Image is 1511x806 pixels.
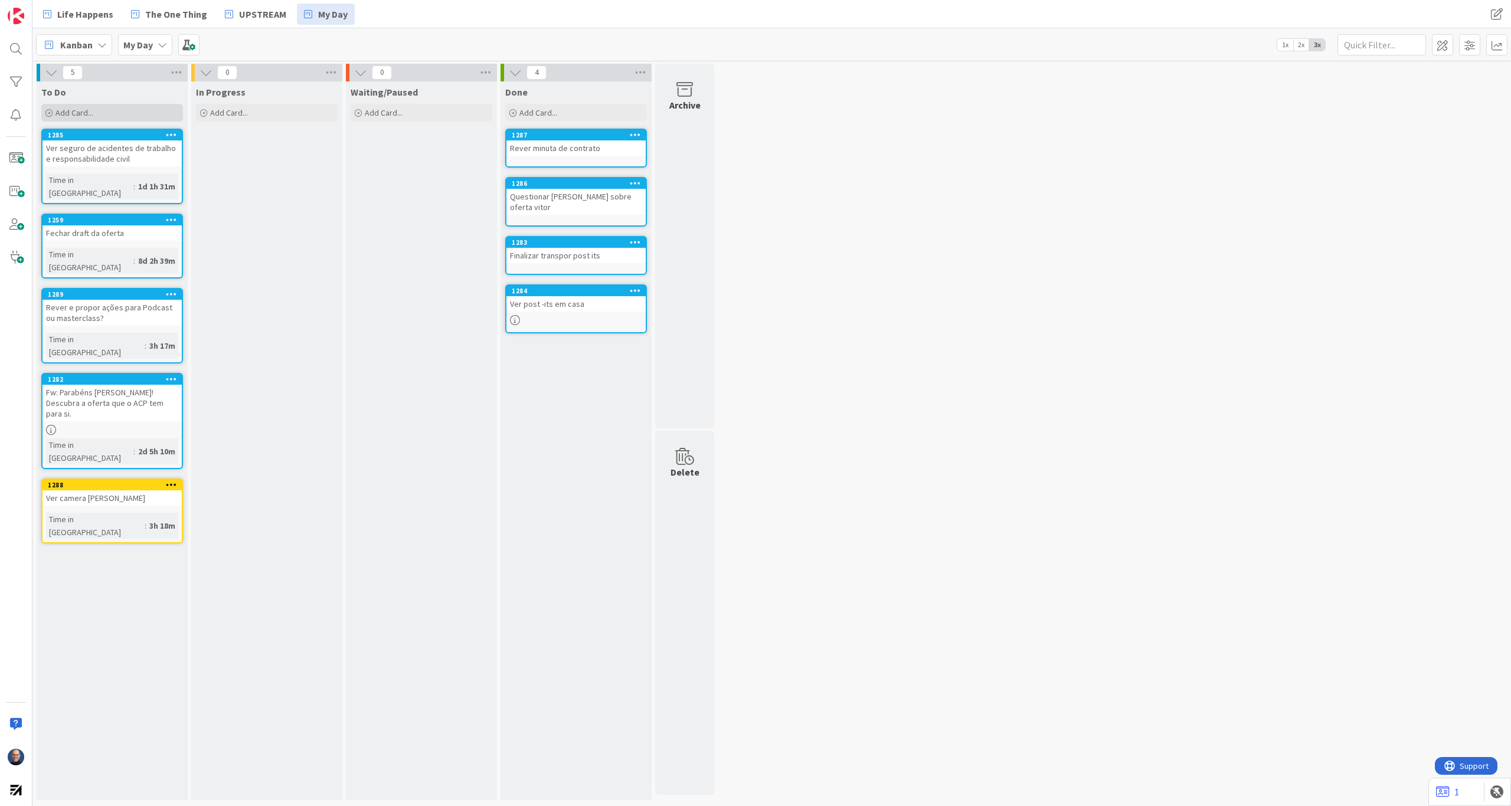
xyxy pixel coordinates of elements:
span: : [133,445,135,458]
div: Questionar [PERSON_NAME] sobre oferta vitor [506,189,646,215]
div: Archive [669,98,701,112]
a: Life Happens [36,4,120,25]
div: 1282 [48,375,182,384]
div: 2d 5h 10m [135,445,178,458]
span: 0 [217,65,237,80]
span: Add Card... [365,107,403,118]
div: 1288 [48,481,182,489]
div: 3h 18m [146,519,178,532]
span: Add Card... [519,107,557,118]
span: 2x [1293,39,1309,51]
span: Life Happens [57,7,113,21]
div: 1285 [42,130,182,140]
div: Time in [GEOGRAPHIC_DATA] [46,438,133,464]
a: My Day [297,4,355,25]
div: Ver camera [PERSON_NAME] [42,490,182,506]
span: : [133,254,135,267]
span: 5 [63,65,83,80]
div: 1286Questionar [PERSON_NAME] sobre oferta vitor [506,178,646,215]
span: Add Card... [210,107,248,118]
div: Rever e propor ações para Podcast ou masterclass? [42,300,182,326]
span: 3x [1309,39,1325,51]
div: 1259 [48,216,182,224]
div: Delete [671,465,699,479]
span: Support [25,2,54,16]
div: 1283 [512,238,646,247]
div: Fw: Parabéns [PERSON_NAME]! Descubra a oferta que o ACP tem para si. [42,385,182,421]
span: The One Thing [145,7,207,21]
span: : [133,180,135,193]
img: Fg [8,749,24,765]
div: 1288Ver camera [PERSON_NAME] [42,480,182,506]
a: The One Thing [124,4,214,25]
div: 1259Fechar draft da oferta [42,215,182,241]
div: 1286 [512,179,646,188]
img: avatar [8,782,24,798]
div: 1289 [48,290,182,299]
div: 1287Rever minuta de contrato [506,130,646,156]
span: To Do [41,86,66,98]
span: Waiting/Paused [351,86,418,98]
div: Time in [GEOGRAPHIC_DATA] [46,513,145,539]
div: 1287 [506,130,646,140]
div: Ver post -its em casa [506,296,646,312]
div: 1283 [506,237,646,248]
div: 1284Ver post -its em casa [506,286,646,312]
div: 1284 [512,287,646,295]
span: : [145,339,146,352]
span: 1x [1277,39,1293,51]
div: 1288 [42,480,182,490]
div: 1259 [42,215,182,225]
div: 1283Finalizar transpor post its [506,237,646,263]
div: 1282 [42,374,182,385]
div: 1282Fw: Parabéns [PERSON_NAME]! Descubra a oferta que o ACP tem para si. [42,374,182,421]
div: 1289 [42,289,182,300]
div: Time in [GEOGRAPHIC_DATA] [46,333,145,359]
div: 1d 1h 31m [135,180,178,193]
div: 1286 [506,178,646,189]
span: In Progress [196,86,246,98]
span: My Day [318,7,348,21]
span: Done [505,86,528,98]
div: Fechar draft da oferta [42,225,182,241]
div: 1284 [506,286,646,296]
div: Ver seguro de acidentes de trabalho e responsabilidade civil [42,140,182,166]
span: Kanban [60,38,93,52]
div: 1289Rever e propor ações para Podcast ou masterclass? [42,289,182,326]
div: Rever minuta de contrato [506,140,646,156]
div: Time in [GEOGRAPHIC_DATA] [46,173,133,199]
div: 1287 [512,131,646,139]
span: 4 [526,65,547,80]
div: Time in [GEOGRAPHIC_DATA] [46,248,133,274]
div: 1285 [48,131,182,139]
span: 0 [372,65,392,80]
div: 1285Ver seguro de acidentes de trabalho e responsabilidade civil [42,130,182,166]
b: My Day [123,39,153,51]
div: Finalizar transpor post its [506,248,646,263]
a: 1 [1436,785,1459,799]
span: UPSTREAM [239,7,286,21]
img: Visit kanbanzone.com [8,8,24,24]
span: : [145,519,146,532]
div: 8d 2h 39m [135,254,178,267]
a: UPSTREAM [218,4,293,25]
input: Quick Filter... [1337,34,1426,55]
span: Add Card... [55,107,93,118]
div: 3h 17m [146,339,178,352]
